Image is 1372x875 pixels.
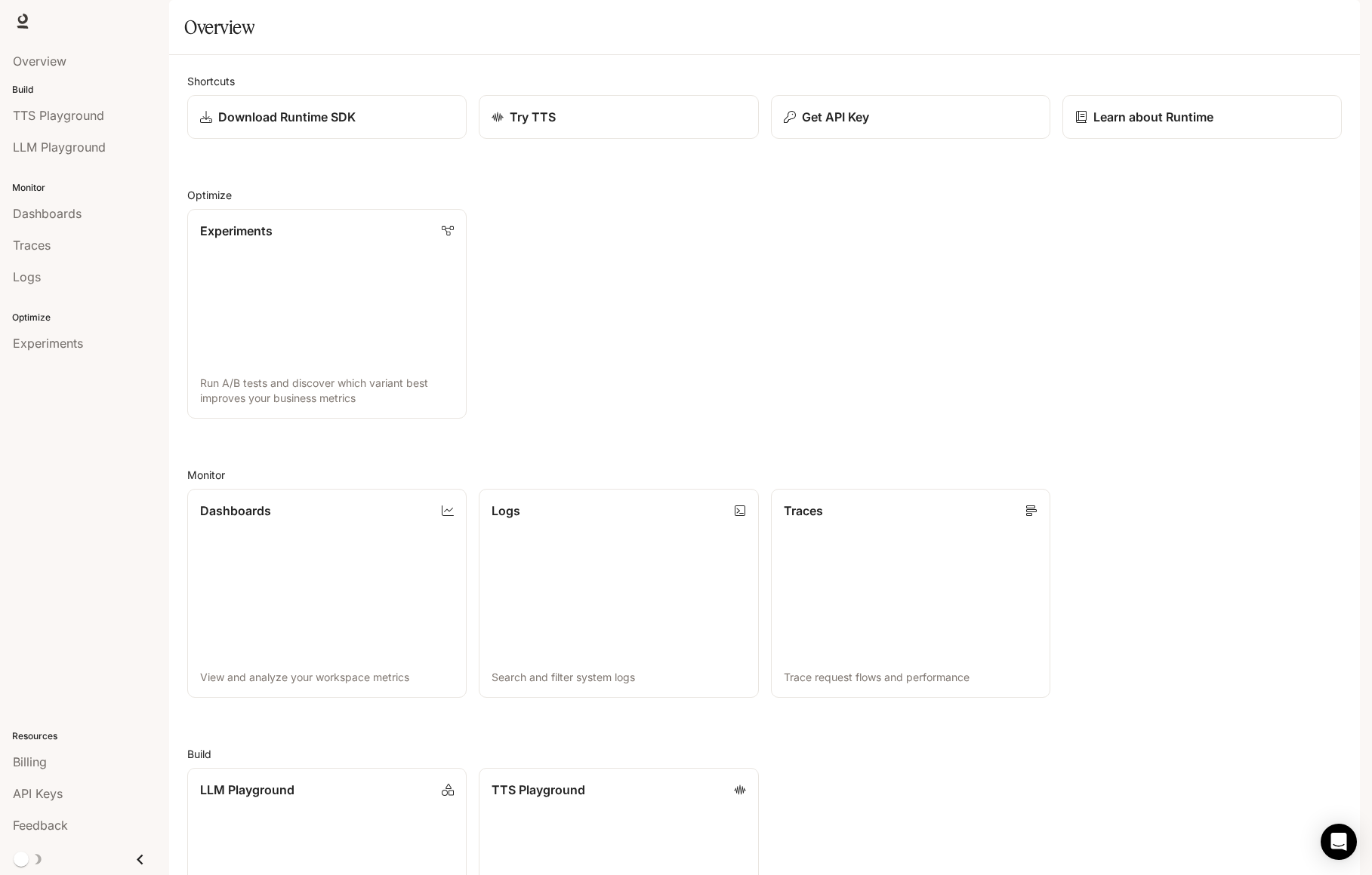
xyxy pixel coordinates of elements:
p: Get API Key [802,108,869,126]
a: TracesTrace request flows and performance [771,489,1050,698]
p: Try TTS [510,108,556,126]
button: Get API Key [771,95,1050,139]
a: DashboardsView and analyze your workspace metrics [187,489,467,698]
div: Open Intercom Messenger [1321,824,1357,860]
p: Experiments [200,222,273,240]
p: Trace request flows and performance [784,670,1037,685]
a: Download Runtime SDK [187,95,467,139]
p: TTS Playground [492,781,585,799]
h2: Build [187,746,1342,762]
a: Learn about Runtime [1062,95,1342,139]
p: Learn about Runtime [1093,108,1213,126]
p: Run A/B tests and discover which variant best improves your business metrics [200,376,454,406]
p: Traces [784,502,823,520]
p: Search and filter system logs [492,670,745,685]
p: Dashboards [200,502,271,520]
p: Download Runtime SDK [218,108,356,126]
a: Try TTS [479,95,758,139]
h2: Optimize [187,187,1342,203]
p: Logs [492,502,520,520]
h1: Overview [184,12,254,42]
p: View and analyze your workspace metrics [200,670,454,685]
h2: Monitor [187,467,1342,483]
a: LogsSearch and filter system logs [479,489,758,698]
p: LLM Playground [200,781,294,799]
a: ExperimentsRun A/B tests and discover which variant best improves your business metrics [187,209,467,419]
h2: Shortcuts [187,73,1342,89]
